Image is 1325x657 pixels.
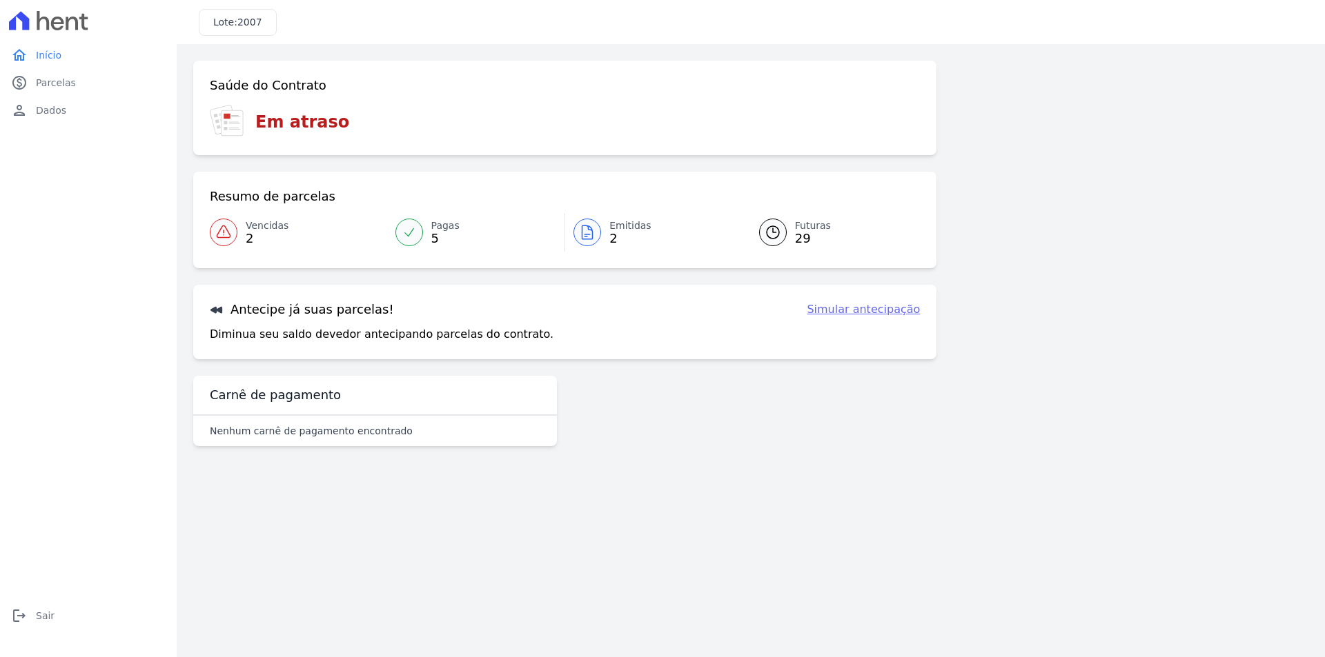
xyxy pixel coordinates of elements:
[6,69,171,97] a: paidParcelas
[6,602,171,629] a: logoutSair
[210,77,326,94] h3: Saúde do Contrato
[431,233,460,244] span: 5
[6,41,171,69] a: homeInício
[210,326,553,343] p: Diminua seu saldo devedor antecipando parcelas do contrato.
[246,219,288,233] span: Vencidas
[210,213,387,252] a: Vencidas 2
[246,233,288,244] span: 2
[255,110,349,134] h3: Em atraso
[565,213,743,252] a: Emitidas 2
[431,219,460,233] span: Pagas
[210,301,394,318] h3: Antecipe já suas parcelas!
[795,219,831,233] span: Futuras
[11,47,28,63] i: home
[210,424,413,438] p: Nenhum carnê de pagamento encontrado
[36,76,76,90] span: Parcelas
[36,48,61,62] span: Início
[11,74,28,91] i: paid
[387,213,565,252] a: Pagas 5
[213,15,262,30] h3: Lote:
[609,233,651,244] span: 2
[36,103,66,117] span: Dados
[210,387,341,403] h3: Carnê de pagamento
[807,301,920,318] a: Simular antecipação
[11,102,28,119] i: person
[609,219,651,233] span: Emitidas
[210,188,335,205] h3: Resumo de parcelas
[6,97,171,124] a: personDados
[237,17,262,28] span: 2007
[795,233,831,244] span: 29
[11,607,28,624] i: logout
[36,609,55,623] span: Sair
[743,213,921,252] a: Futuras 29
